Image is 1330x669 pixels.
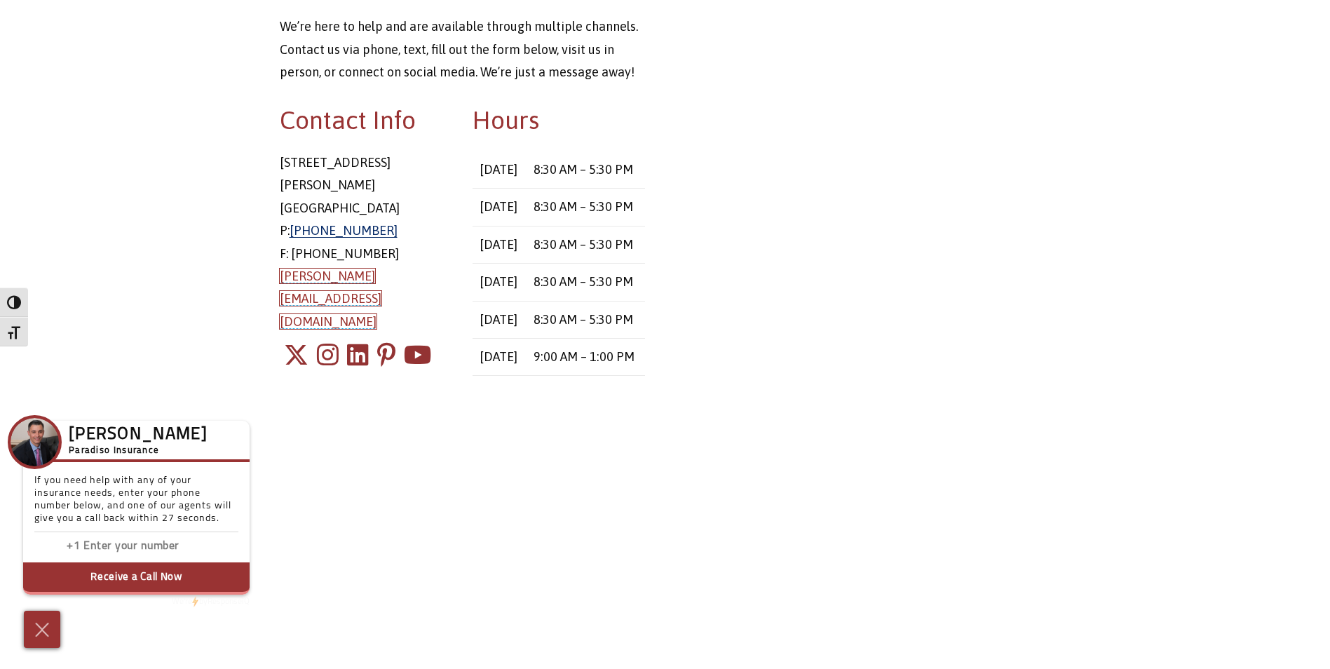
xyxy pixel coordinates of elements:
h2: Contact Info [280,102,452,137]
td: [DATE] [473,301,526,338]
a: Pinterest [377,333,395,377]
p: We’re here to help and are available through multiple channels. Contact us via phone, text, fill ... [280,15,646,83]
td: [DATE] [473,226,526,263]
p: [STREET_ADDRESS] [PERSON_NAME][GEOGRAPHIC_DATA] P: F: [PHONE_NUMBER] [280,151,452,333]
td: [DATE] [473,264,526,301]
h2: Hours [473,102,645,137]
a: Youtube [404,333,431,377]
time: 8:30 AM – 5:30 PM [534,237,633,252]
time: 9:00 AM – 1:00 PM [534,349,635,364]
a: [PERSON_NAME][EMAIL_ADDRESS][DOMAIN_NAME] [280,269,381,329]
time: 8:30 AM – 5:30 PM [534,162,633,177]
time: 8:30 AM – 5:30 PM [534,199,633,214]
a: [PHONE_NUMBER] [290,223,398,238]
time: 8:30 AM – 5:30 PM [534,274,633,289]
a: Instagram [317,333,339,377]
a: LinkedIn [347,333,369,377]
td: [DATE] [473,189,526,226]
time: 8:30 AM – 5:30 PM [534,312,633,327]
a: X [284,333,308,377]
td: [DATE] [473,338,526,375]
td: [DATE] [473,151,526,189]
